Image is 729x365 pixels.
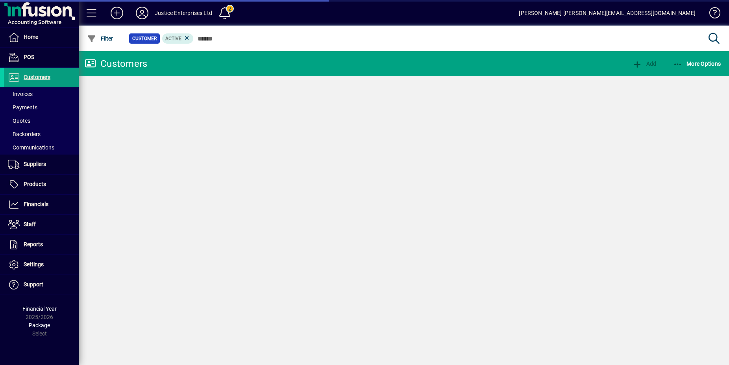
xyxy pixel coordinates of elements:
[29,322,50,328] span: Package
[24,54,34,60] span: POS
[4,101,79,114] a: Payments
[4,87,79,101] a: Invoices
[24,74,50,80] span: Customers
[8,144,54,151] span: Communications
[4,175,79,194] a: Products
[4,275,79,295] a: Support
[132,35,157,42] span: Customer
[8,104,37,111] span: Payments
[104,6,130,20] button: Add
[24,261,44,267] span: Settings
[673,61,721,67] span: More Options
[8,118,30,124] span: Quotes
[22,306,57,312] span: Financial Year
[24,201,48,207] span: Financials
[24,221,36,227] span: Staff
[4,141,79,154] a: Communications
[631,57,658,71] button: Add
[4,215,79,234] a: Staff
[24,181,46,187] span: Products
[130,6,155,20] button: Profile
[85,57,147,70] div: Customers
[633,61,656,67] span: Add
[165,36,181,41] span: Active
[4,235,79,254] a: Reports
[4,114,79,127] a: Quotes
[703,2,719,27] a: Knowledge Base
[4,28,79,47] a: Home
[24,241,43,247] span: Reports
[8,91,33,97] span: Invoices
[8,131,41,137] span: Backorders
[4,255,79,275] a: Settings
[4,195,79,214] a: Financials
[4,127,79,141] a: Backorders
[24,34,38,40] span: Home
[4,155,79,174] a: Suppliers
[87,35,113,42] span: Filter
[155,7,212,19] div: Justice Enterprises Ltd
[671,57,723,71] button: More Options
[85,31,115,46] button: Filter
[4,48,79,67] a: POS
[24,281,43,288] span: Support
[519,7,696,19] div: [PERSON_NAME] [PERSON_NAME][EMAIL_ADDRESS][DOMAIN_NAME]
[24,161,46,167] span: Suppliers
[162,33,194,44] mat-chip: Activation Status: Active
